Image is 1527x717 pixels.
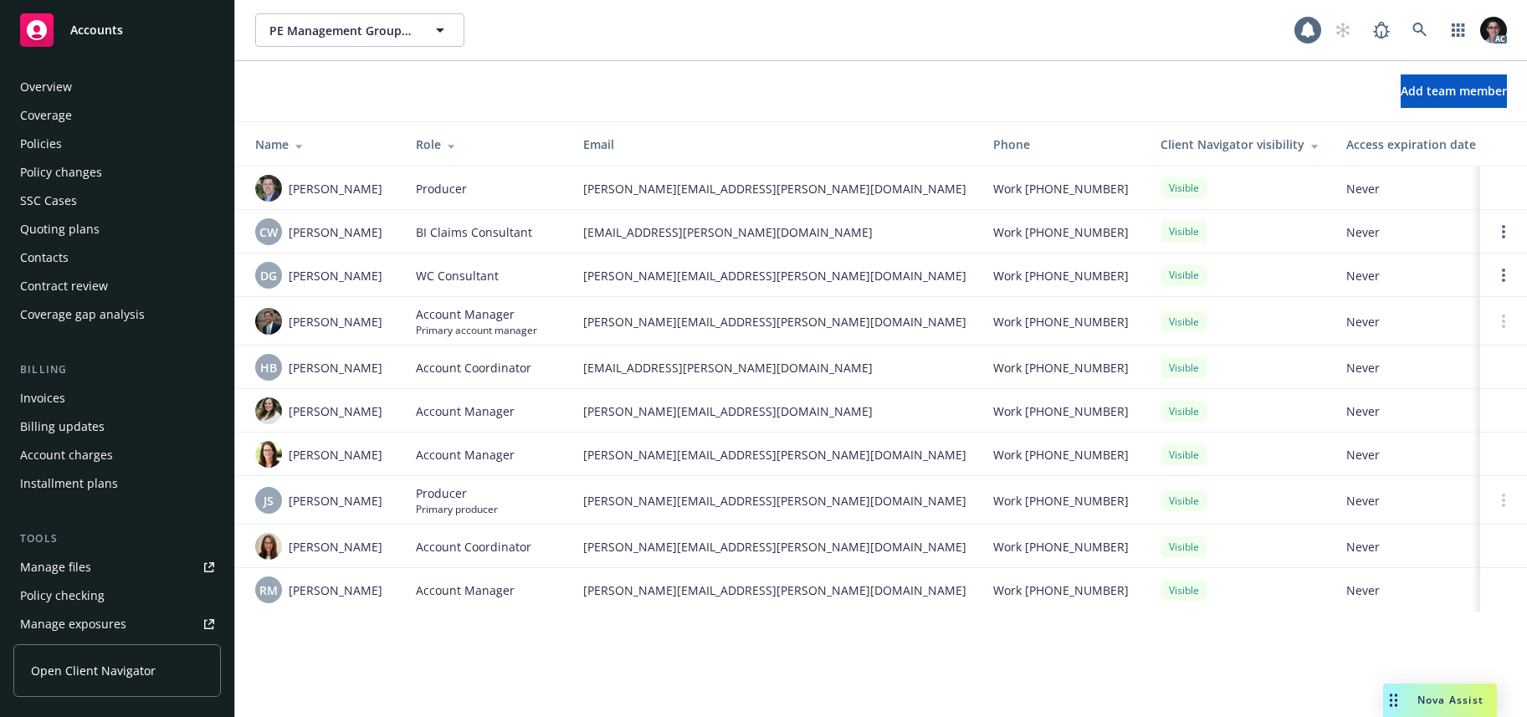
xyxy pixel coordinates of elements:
span: RM [259,581,278,599]
span: Never [1346,492,1504,510]
a: Search [1403,13,1437,47]
span: Producer [416,180,467,197]
span: Work [PHONE_NUMBER] [993,402,1129,420]
div: Contacts [20,244,69,271]
span: Never [1346,359,1504,376]
span: Never [1346,313,1504,330]
div: Visible [1161,357,1207,378]
a: Installment plans [13,470,221,497]
div: Billing updates [20,413,105,440]
span: Producer [416,484,498,502]
a: Start snowing [1326,13,1360,47]
div: Policies [20,131,62,157]
div: Visible [1161,536,1207,557]
div: Policy changes [20,159,102,186]
span: Account Manager [416,402,515,420]
span: Account Manager [416,305,537,323]
a: Manage files [13,554,221,581]
span: PE Management Group, Inc. [269,22,414,39]
div: Coverage [20,102,72,129]
a: Policy changes [13,159,221,186]
div: Contract review [20,273,108,300]
span: JS [264,492,274,510]
span: Open Client Navigator [31,662,156,679]
span: [EMAIL_ADDRESS][PERSON_NAME][DOMAIN_NAME] [583,223,966,241]
span: Work [PHONE_NUMBER] [993,446,1129,463]
div: Invoices [20,385,65,412]
a: Billing updates [13,413,221,440]
div: Installment plans [20,470,118,497]
span: Never [1346,267,1504,284]
span: HB [260,359,277,376]
a: Quoting plans [13,216,221,243]
img: photo [255,441,282,468]
span: Work [PHONE_NUMBER] [993,538,1129,556]
span: [PERSON_NAME] [289,492,382,510]
a: Coverage gap analysis [13,301,221,328]
span: [PERSON_NAME] [289,223,382,241]
span: [PERSON_NAME] [289,402,382,420]
div: Coverage gap analysis [20,301,145,328]
span: [PERSON_NAME][EMAIL_ADDRESS][DOMAIN_NAME] [583,402,966,420]
span: BI Claims Consultant [416,223,532,241]
span: Never [1346,180,1504,197]
span: Account Coordinator [416,359,531,376]
span: Accounts [70,23,123,37]
button: Add team member [1401,74,1507,108]
div: Visible [1161,264,1207,285]
div: Quoting plans [20,216,100,243]
div: Drag to move [1383,684,1404,717]
a: Policy checking [13,582,221,609]
a: Contacts [13,244,221,271]
div: Client Navigator visibility [1161,136,1319,153]
span: DG [260,267,277,284]
div: Visible [1161,580,1207,601]
a: SSC Cases [13,187,221,214]
span: Work [PHONE_NUMBER] [993,581,1129,599]
span: Account Coordinator [416,538,531,556]
span: [PERSON_NAME][EMAIL_ADDRESS][PERSON_NAME][DOMAIN_NAME] [583,180,966,197]
div: Visible [1161,177,1207,198]
button: PE Management Group, Inc. [255,13,464,47]
a: Open options [1494,222,1514,242]
span: Add team member [1401,83,1507,99]
span: Work [PHONE_NUMBER] [993,267,1129,284]
a: Report a Bug [1365,13,1398,47]
span: Never [1346,446,1504,463]
a: Contract review [13,273,221,300]
img: photo [255,533,282,560]
span: [PERSON_NAME][EMAIL_ADDRESS][PERSON_NAME][DOMAIN_NAME] [583,313,966,330]
span: Account Manager [416,581,515,599]
a: Switch app [1442,13,1475,47]
span: Never [1346,581,1504,599]
div: Visible [1161,401,1207,422]
span: [PERSON_NAME] [289,313,382,330]
span: Work [PHONE_NUMBER] [993,492,1129,510]
div: Name [255,136,389,153]
div: Overview [20,74,72,100]
div: SSC Cases [20,187,77,214]
span: Never [1346,538,1504,556]
a: Account charges [13,442,221,469]
span: Primary account manager [416,323,537,337]
div: Visible [1161,490,1207,511]
a: Manage exposures [13,611,221,638]
a: Policies [13,131,221,157]
span: [PERSON_NAME] [289,359,382,376]
span: Nova Assist [1417,693,1483,707]
span: [PERSON_NAME][EMAIL_ADDRESS][PERSON_NAME][DOMAIN_NAME] [583,267,966,284]
a: Invoices [13,385,221,412]
span: Account Manager [416,446,515,463]
span: Work [PHONE_NUMBER] [993,359,1129,376]
span: [PERSON_NAME] [289,581,382,599]
span: Primary producer [416,502,498,516]
div: Phone [993,136,1134,153]
span: [PERSON_NAME] [289,267,382,284]
div: Role [416,136,556,153]
span: [EMAIL_ADDRESS][PERSON_NAME][DOMAIN_NAME] [583,359,966,376]
a: Coverage [13,102,221,129]
span: Work [PHONE_NUMBER] [993,223,1129,241]
div: Account charges [20,442,113,469]
button: Nova Assist [1383,684,1497,717]
a: Overview [13,74,221,100]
